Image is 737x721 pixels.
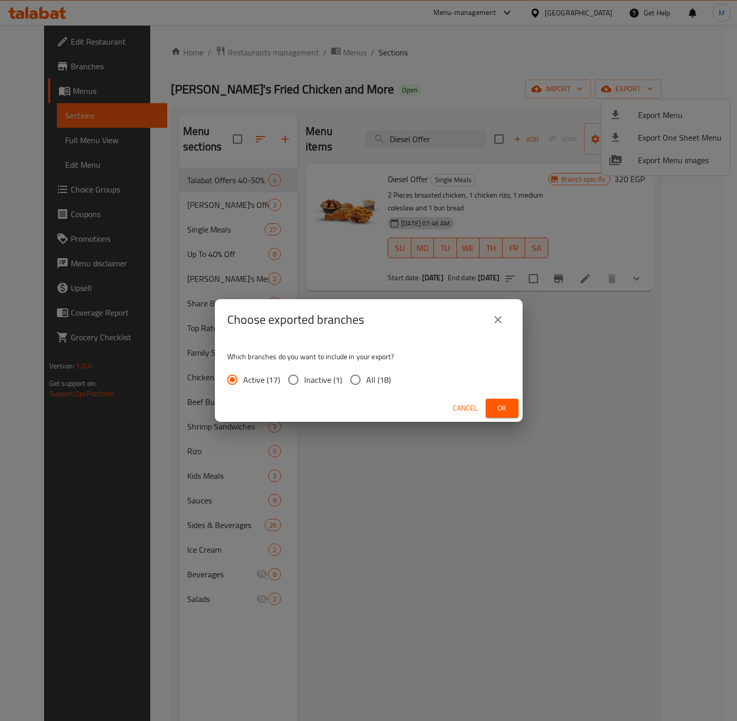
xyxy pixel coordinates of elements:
p: Which branches do you want to include in your export? [227,352,510,362]
button: close [486,307,510,332]
h2: Choose exported branches [227,311,364,328]
span: Active (17) [243,374,280,386]
button: Cancel [449,399,482,418]
button: Ok [486,399,519,418]
span: All (18) [366,374,391,386]
span: Ok [494,402,510,415]
span: Cancel [453,402,477,415]
span: Inactive (1) [304,374,342,386]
